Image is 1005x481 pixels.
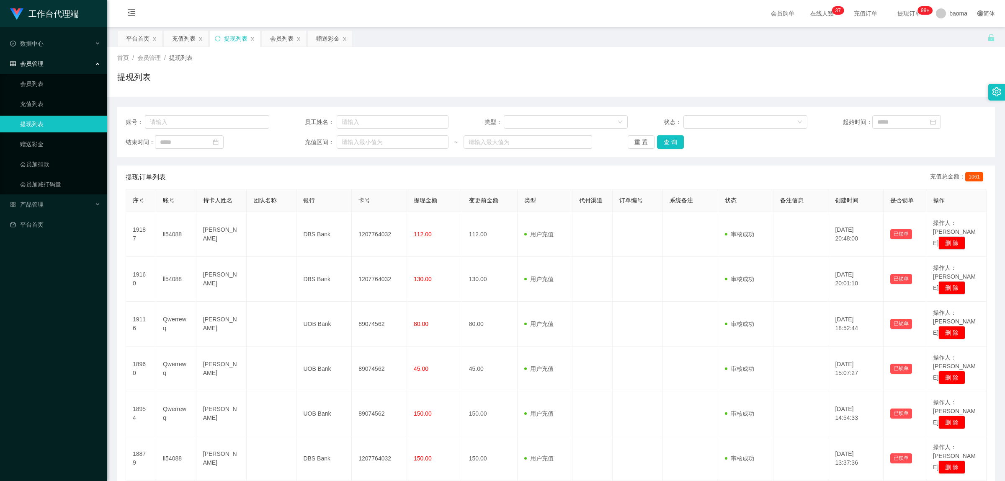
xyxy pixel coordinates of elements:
span: 审核成功 [725,455,754,462]
span: 产品管理 [10,201,44,208]
td: 19160 [126,257,156,302]
p: 3 [835,6,838,15]
button: 已锁单 [890,364,912,374]
td: 130.00 [462,257,518,302]
td: 18960 [126,347,156,391]
td: 45.00 [462,347,518,391]
button: 已锁单 [890,409,912,419]
td: [PERSON_NAME] [196,347,247,391]
i: 图标: close [152,36,157,41]
input: 请输入 [337,115,448,129]
span: 会员管理 [10,60,44,67]
td: [PERSON_NAME] [196,302,247,347]
span: 类型： [484,118,504,127]
span: 卡号 [358,197,370,204]
span: 操作人：[PERSON_NAME] [933,444,976,471]
td: [PERSON_NAME] [196,391,247,436]
td: 18954 [126,391,156,436]
span: 首页 [117,54,129,61]
div: 充值列表 [172,31,196,47]
span: 用户充值 [524,321,554,327]
td: DBS Bank [296,436,352,481]
a: 会员加扣款 [20,156,100,173]
a: 会员列表 [20,75,100,92]
i: 图标: down [618,119,623,125]
span: 150.00 [414,455,432,462]
i: 图标: global [977,10,983,16]
span: 员工姓名： [305,118,337,127]
td: UOB Bank [296,347,352,391]
span: 审核成功 [725,365,754,372]
button: 重 置 [628,135,655,149]
td: [DATE] 15:07:27 [828,347,884,391]
span: 操作人：[PERSON_NAME] [933,220,976,246]
button: 已锁单 [890,229,912,239]
td: Qwerrewq [156,302,196,347]
span: 112.00 [414,231,432,238]
sup: 1030 [917,6,933,15]
td: 1207764032 [352,436,407,481]
a: 提现列表 [20,116,100,132]
span: / [132,54,134,61]
button: 删 除 [938,281,965,295]
span: 操作人：[PERSON_NAME] [933,354,976,381]
span: 类型 [524,197,536,204]
p: 7 [838,6,841,15]
td: 80.00 [462,302,518,347]
span: 状态 [725,197,737,204]
div: 充值总金额： [930,172,987,182]
a: 赠送彩金 [20,136,100,153]
td: [PERSON_NAME] [196,257,247,302]
span: 审核成功 [725,231,754,238]
button: 删 除 [938,460,965,474]
span: 操作 [933,197,945,204]
td: 1207764032 [352,257,407,302]
a: 图标: dashboard平台首页 [10,216,100,233]
span: 序号 [133,197,144,204]
td: ll54088 [156,257,196,302]
button: 删 除 [938,326,965,339]
i: 图标: unlock [987,34,995,41]
span: 提现订单 [893,10,925,16]
div: 会员列表 [270,31,294,47]
span: 审核成功 [725,321,754,327]
i: 图标: setting [992,87,1001,96]
span: 操作人：[PERSON_NAME] [933,264,976,291]
td: [DATE] 13:37:36 [828,436,884,481]
span: 审核成功 [725,276,754,282]
i: 图标: menu-fold [117,0,146,27]
td: ll54088 [156,212,196,257]
td: 19187 [126,212,156,257]
span: 150.00 [414,410,432,417]
h1: 提现列表 [117,71,151,83]
td: 150.00 [462,436,518,481]
span: 银行 [303,197,315,204]
input: 请输入最大值为 [464,135,592,149]
td: [PERSON_NAME] [196,212,247,257]
span: 1061 [965,172,983,181]
td: DBS Bank [296,257,352,302]
span: 账号 [163,197,175,204]
span: 用户充值 [524,365,554,372]
span: 结束时间： [126,138,155,147]
span: / [164,54,166,61]
i: 图标: close [198,36,203,41]
sup: 37 [832,6,844,15]
td: 89074562 [352,302,407,347]
td: [DATE] 18:52:44 [828,302,884,347]
span: 账号： [126,118,145,127]
span: 充值订单 [850,10,881,16]
div: 提现列表 [224,31,247,47]
span: ~ [448,138,464,147]
td: [DATE] 14:54:33 [828,391,884,436]
i: 图标: calendar [213,139,219,145]
td: 150.00 [462,391,518,436]
button: 已锁单 [890,453,912,463]
button: 删 除 [938,371,965,384]
td: 89074562 [352,391,407,436]
td: UOB Bank [296,391,352,436]
span: 系统备注 [670,197,693,204]
h1: 工作台代理端 [28,0,79,27]
td: 1207764032 [352,212,407,257]
td: 19116 [126,302,156,347]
